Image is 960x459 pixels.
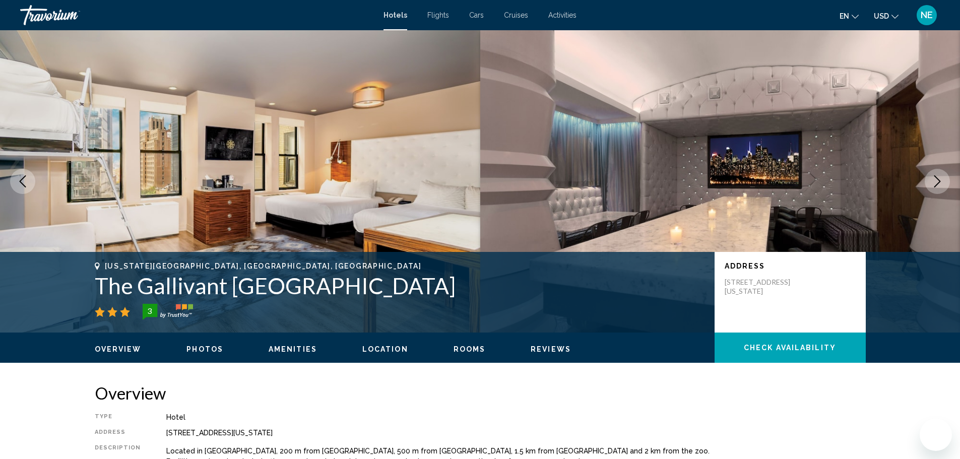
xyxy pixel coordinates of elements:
[548,11,577,19] a: Activities
[715,333,866,363] button: Check Availability
[427,11,449,19] a: Flights
[531,345,571,353] span: Reviews
[105,262,422,270] span: [US_STATE][GEOGRAPHIC_DATA], [GEOGRAPHIC_DATA], [GEOGRAPHIC_DATA]
[166,429,866,437] div: [STREET_ADDRESS][US_STATE]
[840,12,849,20] span: en
[531,345,571,354] button: Reviews
[95,383,866,403] h2: Overview
[20,5,373,25] a: Travorium
[269,345,317,353] span: Amenities
[914,5,940,26] button: User Menu
[725,262,856,270] p: Address
[874,12,889,20] span: USD
[725,278,805,296] p: [STREET_ADDRESS][US_STATE]
[744,344,836,352] span: Check Availability
[840,9,859,23] button: Change language
[186,345,223,353] span: Photos
[10,169,35,194] button: Previous image
[140,305,160,317] div: 3
[166,413,866,421] div: Hotel
[469,11,484,19] a: Cars
[95,413,141,421] div: Type
[362,345,408,354] button: Location
[454,345,486,354] button: Rooms
[95,345,142,354] button: Overview
[383,11,407,19] a: Hotels
[920,419,952,451] iframe: Button to launch messaging window
[269,345,317,354] button: Amenities
[925,169,950,194] button: Next image
[166,447,866,455] p: Located in [GEOGRAPHIC_DATA], 200 m from [GEOGRAPHIC_DATA], 500 m from [GEOGRAPHIC_DATA], 1.5 km ...
[186,345,223,354] button: Photos
[454,345,486,353] span: Rooms
[874,9,899,23] button: Change currency
[921,10,933,20] span: NE
[504,11,528,19] a: Cruises
[95,429,141,437] div: Address
[95,273,705,299] h1: The Gallivant [GEOGRAPHIC_DATA]
[143,304,193,320] img: trustyou-badge-hor.svg
[362,345,408,353] span: Location
[95,345,142,353] span: Overview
